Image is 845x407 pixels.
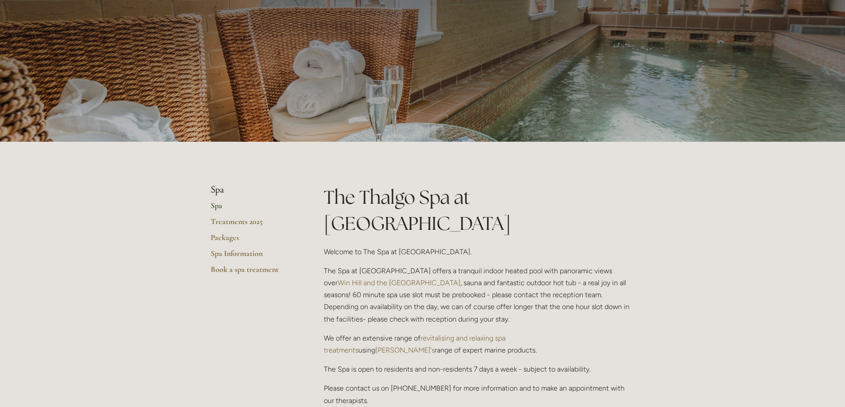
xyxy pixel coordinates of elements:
[324,382,635,406] p: Please contact us on [PHONE_NUMBER] for more information and to make an appointment with our ther...
[324,363,635,375] p: The Spa is open to residents and non-residents 7 days a week - subject to availability.
[211,233,295,248] a: Packages
[324,184,635,236] h1: The Thalgo Spa at [GEOGRAPHIC_DATA]
[338,279,460,287] a: Win Hill and the [GEOGRAPHIC_DATA]
[375,346,435,354] a: [PERSON_NAME]'s
[211,248,295,264] a: Spa Information
[324,246,635,258] p: Welcome to The Spa at [GEOGRAPHIC_DATA].
[211,201,295,217] a: Spa
[324,265,635,325] p: The Spa at [GEOGRAPHIC_DATA] offers a tranquil indoor heated pool with panoramic views over , sau...
[324,332,635,356] p: We offer an extensive range of using range of expert marine products.
[211,217,295,233] a: Treatments 2025
[211,264,295,280] a: Book a spa treatment
[211,184,295,196] li: Spa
